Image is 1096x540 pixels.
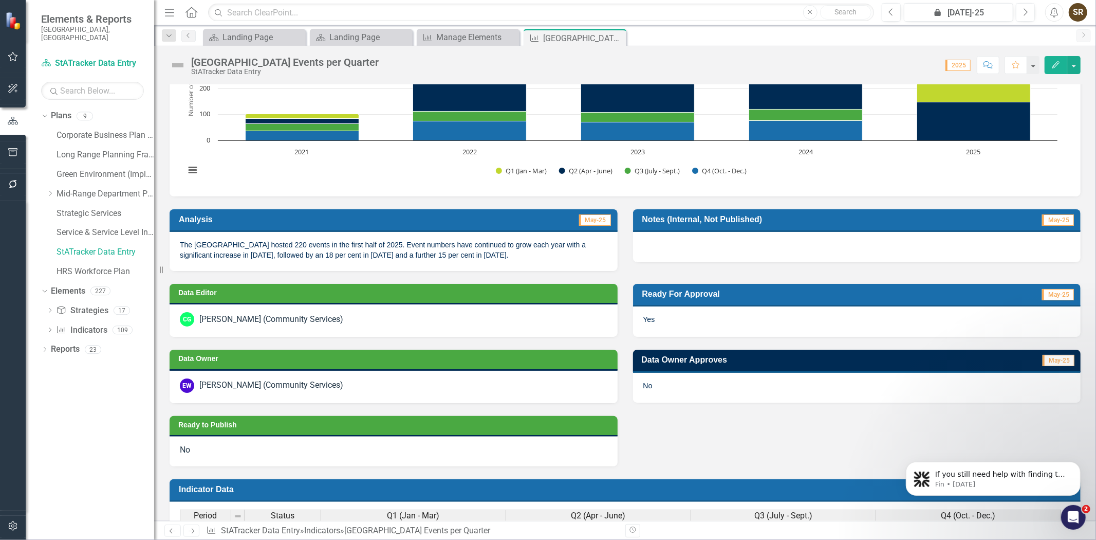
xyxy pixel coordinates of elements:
[692,167,748,175] button: Show Q4 (Oct. - Dec.)
[820,5,871,20] button: Search
[90,287,110,296] div: 227
[642,214,982,224] h3: Notes (Internal, Not Published)
[180,312,194,327] div: CG
[206,525,617,537] div: » »
[413,121,527,140] path: 2022, 74. Q4 (Oct. - Dec.).
[180,379,194,393] div: EW
[206,31,303,44] a: Landing Page
[56,305,108,317] a: Strategies
[1043,355,1074,366] span: May-25
[581,112,695,122] path: 2023, 39. Q3 (July - Sept.).
[186,61,195,116] text: Number of Events
[180,32,1063,186] svg: Interactive chart
[199,314,343,326] div: [PERSON_NAME] (Community Services)
[51,110,71,122] a: Plans
[57,208,154,220] a: Strategic Services
[57,266,154,278] a: HRS Workforce Plan
[630,147,645,156] text: 2023
[199,380,343,391] div: [PERSON_NAME] (Community Services)
[304,526,340,535] a: Indicators
[222,31,303,44] div: Landing Page
[178,289,612,297] h3: Data Editor
[77,112,93,120] div: 9
[462,147,477,156] text: 2022
[635,166,680,175] text: Q3 (July - Sept.)
[559,167,614,175] button: Show Q2 (Apr - June)
[749,74,863,109] path: 2024, 136. Q2 (Apr - June).
[234,512,242,520] img: 8DAGhfEEPCf229AAAAAElFTkSuQmCC
[387,511,440,520] span: Q1 (Jan - Mar)
[749,109,863,120] path: 2024, 44. Q3 (July - Sept.).
[625,167,681,175] button: Show Q3 (July - Sept.)
[114,306,130,315] div: 17
[413,73,527,84] path: 2022, 45. Q1 (Jan - Mar).
[413,84,527,111] path: 2022, 104. Q2 (Apr - June).
[543,32,624,45] div: [GEOGRAPHIC_DATA] Events per Quarter
[199,83,210,93] text: 200
[271,511,294,520] span: Status
[506,166,547,175] text: Q1 (Jan - Mar)
[890,440,1096,512] iframe: Intercom notifications message
[754,511,812,520] span: Q3 (July - Sept.)
[56,325,107,336] a: Indicators
[41,82,144,100] input: Search Below...
[185,163,199,177] button: View chart menu, Chart
[1042,289,1074,300] span: May-25
[191,68,379,76] div: StATracker Data Entry
[199,109,210,118] text: 100
[643,315,655,323] span: Yes
[1061,505,1086,530] iframe: Intercom live chat
[207,135,210,145] text: 0
[41,58,144,69] a: StATracker Data Entry
[294,147,309,156] text: 2021
[642,355,955,365] h3: Data Owner Approves
[170,57,186,74] img: Not Defined
[312,31,410,44] a: Landing Page
[344,526,490,535] div: [GEOGRAPHIC_DATA] Events per Quarter
[221,526,300,535] a: StATracker Data Entry
[917,102,1031,140] path: 2025, 149. Q2 (Apr - June).
[41,25,144,42] small: [GEOGRAPHIC_DATA], [GEOGRAPHIC_DATA]
[917,83,1031,102] path: 2025, 71. Q1 (Jan - Mar).
[85,345,101,354] div: 23
[178,421,612,429] h3: Ready to Publish
[907,7,1010,19] div: [DATE]-25
[581,81,695,112] path: 2023, 118. Q2 (Apr - June).
[581,122,695,140] path: 2023, 70. Q4 (Oct. - Dec.).
[967,147,981,156] text: 2025
[51,344,80,355] a: Reports
[178,355,612,363] h3: Data Owner
[180,32,1070,186] div: Chart. Highcharts interactive chart.
[749,120,863,140] path: 2024, 76. Q4 (Oct. - Dec.).
[180,240,607,260] p: The [GEOGRAPHIC_DATA] hosted 220 events in the first half of 2025. Event numbers have continued t...
[329,31,410,44] div: Landing Page
[41,13,144,25] span: Elements & Reports
[1082,505,1090,513] span: 2
[1042,214,1074,226] span: May-25
[571,511,626,520] span: Q2 (Apr - June)
[179,214,398,224] h3: Analysis
[57,188,154,200] a: Mid-Range Department Plans
[1069,3,1087,22] div: SR
[642,289,946,299] h3: Ready For Approval
[246,118,359,123] path: 2021, 21. Q2 (Apr - June).
[57,149,154,161] a: Long Range Planning Framework
[834,8,857,16] span: Search
[5,12,23,30] img: ClearPoint Strategy
[941,511,996,520] span: Q4 (Oct. - Dec.)
[569,166,612,175] text: Q2 (Apr - June)
[579,214,611,226] span: May-25
[179,484,1075,494] h3: Indicator Data
[57,169,154,181] a: Green Environment (Implementation)
[194,511,217,520] span: Period
[496,167,548,175] button: Show Q1 (Jan - Mar)
[904,3,1013,22] button: [DATE]-25
[113,326,133,334] div: 109
[180,445,190,455] span: No
[413,111,527,121] path: 2022, 39. Q3 (July - Sept.).
[436,31,517,44] div: Manage Elements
